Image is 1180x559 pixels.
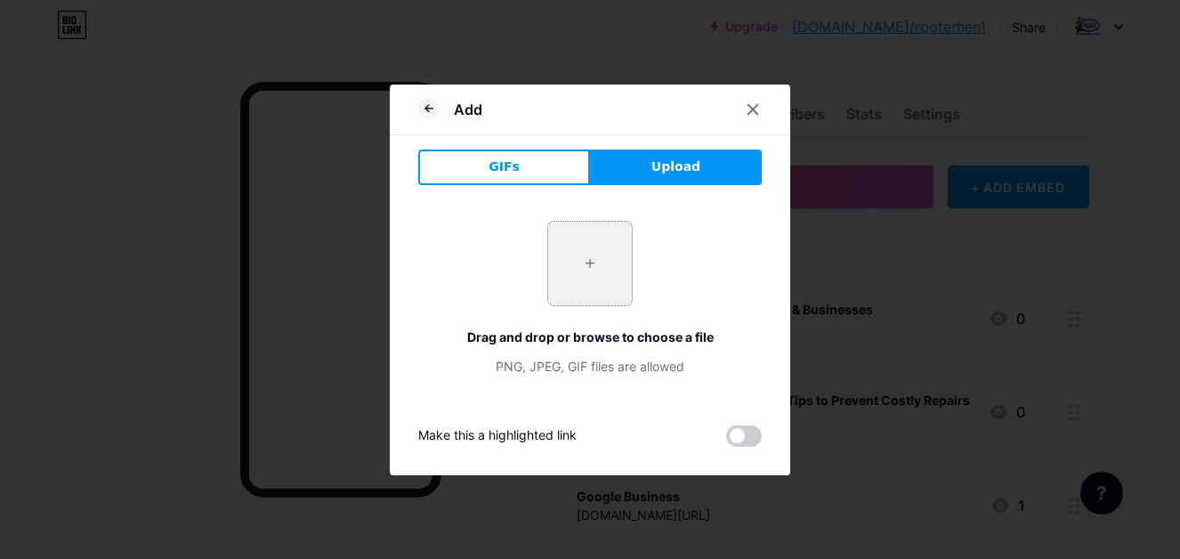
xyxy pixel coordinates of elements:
div: Make this a highlighted link [418,425,577,447]
span: Upload [651,158,700,176]
span: GIFs [489,158,520,176]
div: Drag and drop or browse to choose a file [418,328,762,346]
button: GIFs [418,150,590,185]
div: Add [454,99,482,120]
div: PNG, JPEG, GIF files are allowed [418,357,762,376]
button: Upload [590,150,762,185]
